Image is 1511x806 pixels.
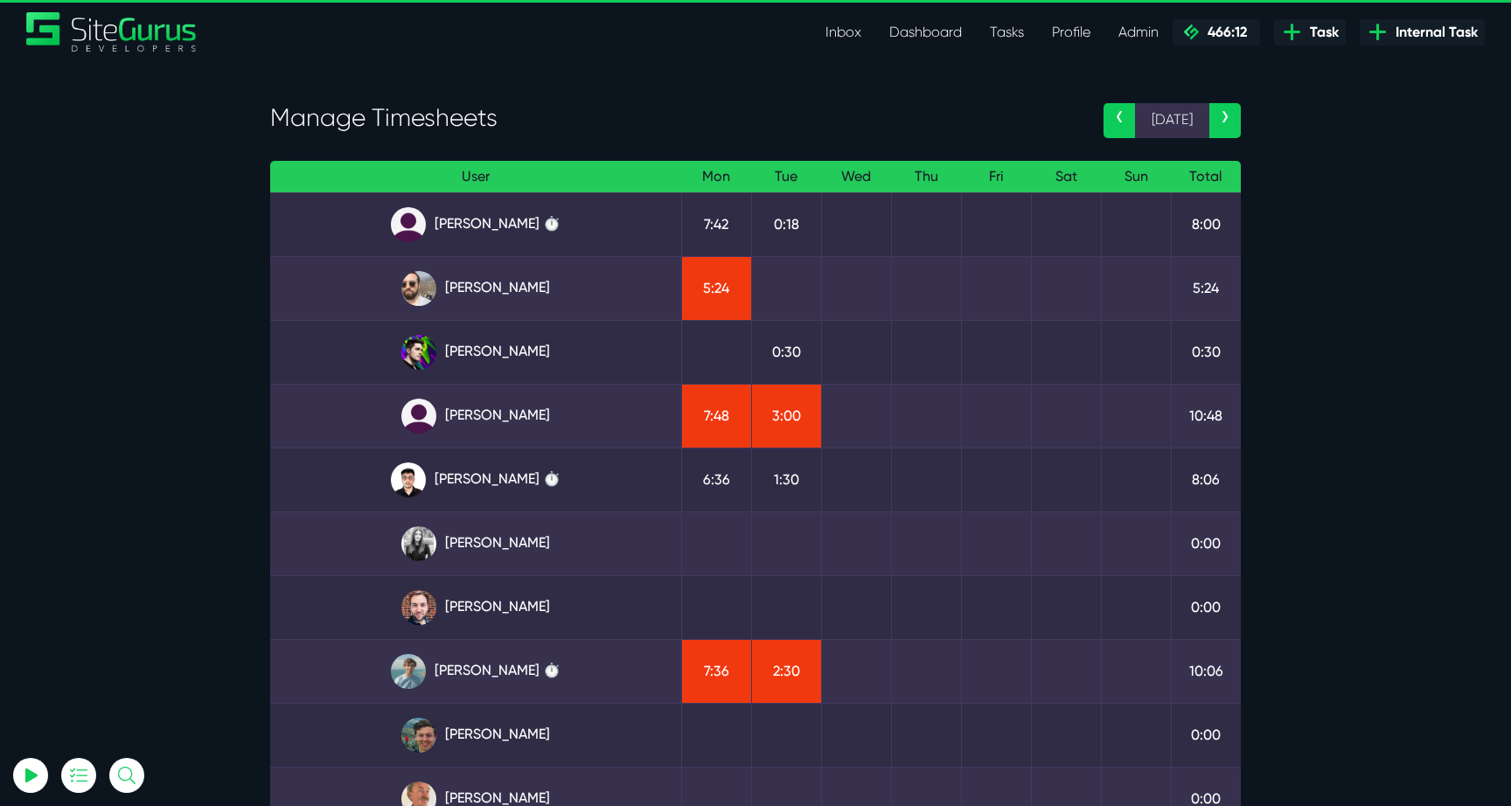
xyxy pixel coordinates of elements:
a: [PERSON_NAME] ⏱️ [284,207,667,242]
td: 7:42 [681,192,751,256]
td: 7:36 [681,639,751,703]
img: xv1kmavyemxtguplm5ir.png [391,462,426,497]
a: [PERSON_NAME] [284,399,667,434]
a: [PERSON_NAME] [284,271,667,306]
span: [DATE] [1135,103,1209,138]
img: tkl4csrki1nqjgf0pb1z.png [391,654,426,689]
a: Internal Task [1360,19,1485,45]
a: [PERSON_NAME] [284,335,667,370]
a: 466:12 [1173,19,1260,45]
a: Dashboard [875,15,976,50]
span: Internal Task [1389,22,1478,43]
img: Sitegurus Logo [26,12,198,52]
img: default_qrqg0b.png [401,399,436,434]
a: Tasks [976,15,1038,50]
td: 10:48 [1171,384,1241,448]
a: Admin [1104,15,1173,50]
th: User [270,161,681,193]
a: › [1209,103,1241,138]
a: Inbox [811,15,875,50]
td: 0:00 [1171,511,1241,575]
td: 0:30 [1171,320,1241,384]
td: 8:06 [1171,448,1241,511]
td: 0:18 [751,192,821,256]
td: 10:06 [1171,639,1241,703]
td: 0:30 [751,320,821,384]
td: 5:24 [681,256,751,320]
td: 0:00 [1171,575,1241,639]
a: [PERSON_NAME] [284,590,667,625]
a: [PERSON_NAME] ⏱️ [284,654,667,689]
a: [PERSON_NAME] [284,718,667,753]
img: default_qrqg0b.png [391,207,426,242]
span: 466:12 [1201,24,1247,40]
th: Thu [891,161,961,193]
img: rxuxidhawjjb44sgel4e.png [401,335,436,370]
th: Sat [1031,161,1101,193]
th: Sun [1101,161,1171,193]
td: 8:00 [1171,192,1241,256]
td: 7:48 [681,384,751,448]
td: 3:00 [751,384,821,448]
a: SiteGurus [26,12,198,52]
a: Profile [1038,15,1104,50]
th: Wed [821,161,891,193]
td: 2:30 [751,639,821,703]
a: [PERSON_NAME] [284,526,667,561]
h3: Manage Timesheets [270,103,1077,133]
img: tfogtqcjwjterk6idyiu.jpg [401,590,436,625]
th: Total [1171,161,1241,193]
img: esb8jb8dmrsykbqurfoz.jpg [401,718,436,753]
span: Task [1303,22,1339,43]
img: ublsy46zpoyz6muduycb.jpg [401,271,436,306]
td: 6:36 [681,448,751,511]
a: ‹ [1104,103,1135,138]
th: Mon [681,161,751,193]
th: Fri [961,161,1031,193]
th: Tue [751,161,821,193]
td: 1:30 [751,448,821,511]
a: Task [1274,19,1346,45]
td: 5:24 [1171,256,1241,320]
img: rgqpcqpgtbr9fmz9rxmm.jpg [401,526,436,561]
td: 0:00 [1171,703,1241,767]
a: [PERSON_NAME] ⏱️ [284,462,667,497]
